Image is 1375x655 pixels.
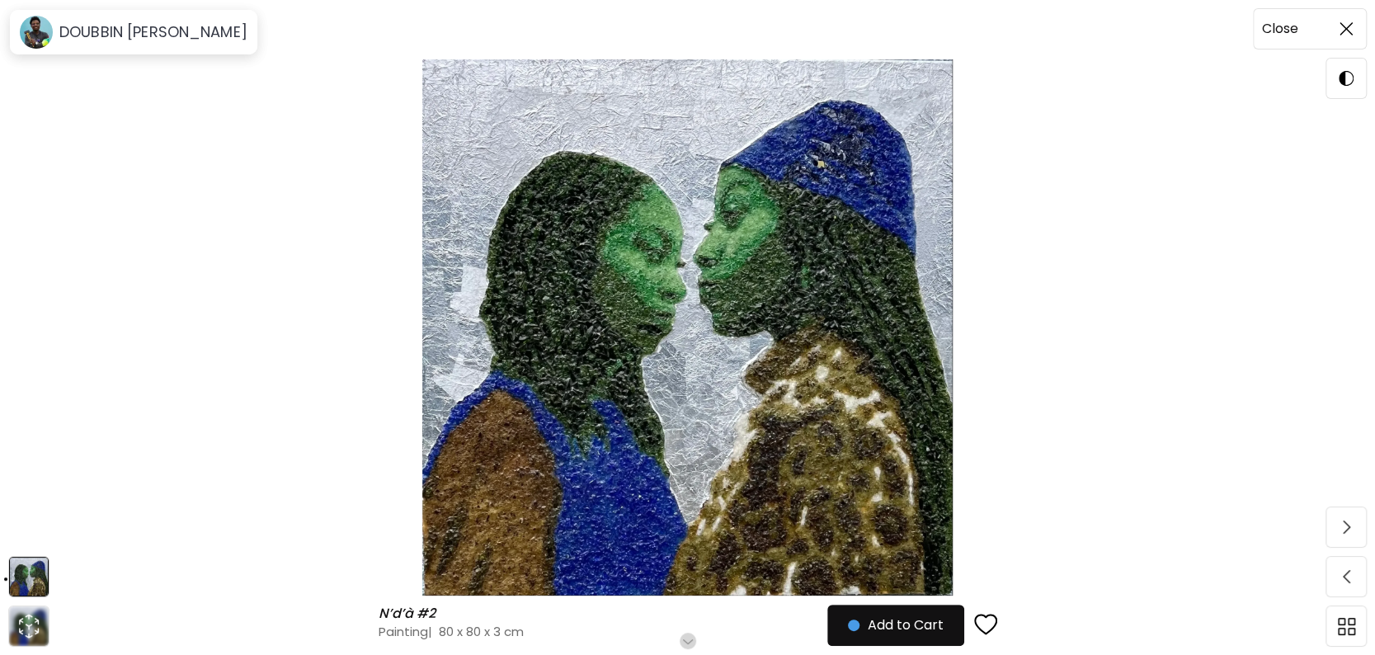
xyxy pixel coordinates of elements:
[848,615,944,635] span: Add to Cart
[964,603,1007,648] button: favorites
[16,613,42,639] div: animation
[379,606,440,622] h6: N’d’à #2
[379,623,864,640] h4: Painting | 80 x 80 x 3 cm
[827,605,964,646] button: Add to Cart
[1262,18,1298,40] h6: Close
[59,22,247,42] h6: DOUBBIN [PERSON_NAME]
